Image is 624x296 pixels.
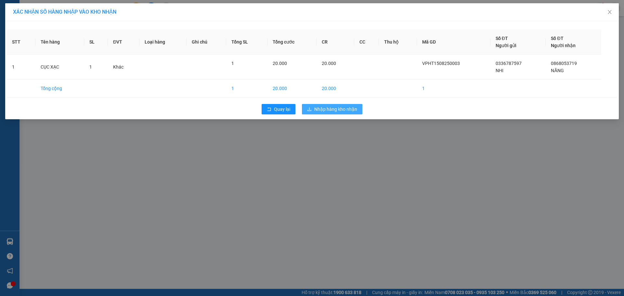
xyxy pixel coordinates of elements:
button: downloadNhập hàng kho nhận [302,104,362,114]
td: 1 [226,80,267,97]
span: 20.000 [273,61,287,66]
td: Tổng cộng [35,80,84,97]
span: Người gửi [496,43,516,48]
span: download [307,107,312,112]
span: Người nhận [551,43,576,48]
th: SL [84,30,108,55]
th: Loại hàng [139,30,187,55]
th: Thu hộ [379,30,417,55]
button: Close [601,3,619,21]
span: 0868053719 [551,61,577,66]
span: XÁC NHẬN SỐ HÀNG NHẬP VÀO KHO NHẬN [13,9,116,15]
span: Nhập hàng kho nhận [314,106,357,113]
td: CỤC XẠC [35,55,84,80]
td: 20.000 [267,80,317,97]
th: Tên hàng [35,30,84,55]
th: ĐVT [108,30,140,55]
th: Tổng cước [267,30,317,55]
th: Tổng SL [226,30,267,55]
td: Khác [108,55,140,80]
span: Quay lại [274,106,290,113]
span: NĂNG [551,68,564,73]
td: 20.000 [317,80,354,97]
span: Số ĐT [551,36,563,41]
span: close [607,9,612,15]
td: 1 [417,80,490,97]
span: Số ĐT [496,36,508,41]
span: VPHT1508250003 [422,61,460,66]
span: 1 [89,64,92,70]
span: 20.000 [322,61,336,66]
span: 1 [231,61,234,66]
button: rollbackQuay lại [262,104,295,114]
span: rollback [267,107,271,112]
th: STT [7,30,35,55]
th: Mã GD [417,30,490,55]
th: CR [317,30,354,55]
th: CC [354,30,379,55]
th: Ghi chú [187,30,226,55]
td: 1 [7,55,35,80]
span: 0336787597 [496,61,522,66]
span: NHI [496,68,503,73]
